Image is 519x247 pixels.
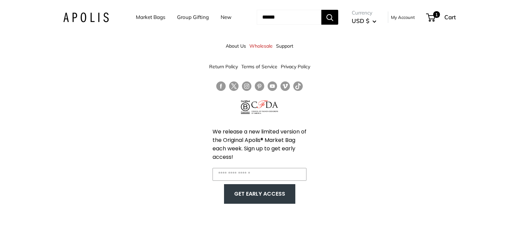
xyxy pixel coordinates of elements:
[268,81,277,91] a: Follow us on YouTube
[433,11,440,18] span: 1
[293,81,303,91] a: Follow us on Tumblr
[226,40,246,52] a: About Us
[352,16,376,26] button: USD $
[391,13,415,21] a: My Account
[231,188,289,200] button: GET EARLY ACCESS
[241,100,250,114] img: Certified B Corporation
[281,60,310,73] a: Privacy Policy
[257,10,321,25] input: Search...
[242,81,251,91] a: Follow us on Instagram
[241,60,277,73] a: Terms of Service
[255,81,264,91] a: Follow us on Pinterest
[136,13,165,22] a: Market Bags
[177,13,209,22] a: Group Gifting
[427,12,456,23] a: 1 Cart
[216,81,226,91] a: Follow us on Facebook
[229,81,239,94] a: Follow us on Twitter
[213,128,306,161] span: We release a new limited version of the Original Apolis® Market Bag each week. Sign up to get ear...
[249,40,273,52] a: Wholesale
[321,10,338,25] button: Search
[280,81,290,91] a: Follow us on Vimeo
[251,100,278,114] img: Council of Fashion Designers of America Member
[352,8,376,18] span: Currency
[444,14,456,21] span: Cart
[63,13,109,22] img: Apolis
[209,60,238,73] a: Return Policy
[221,13,231,22] a: New
[213,168,306,181] input: Enter your email
[276,40,293,52] a: Support
[352,17,369,24] span: USD $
